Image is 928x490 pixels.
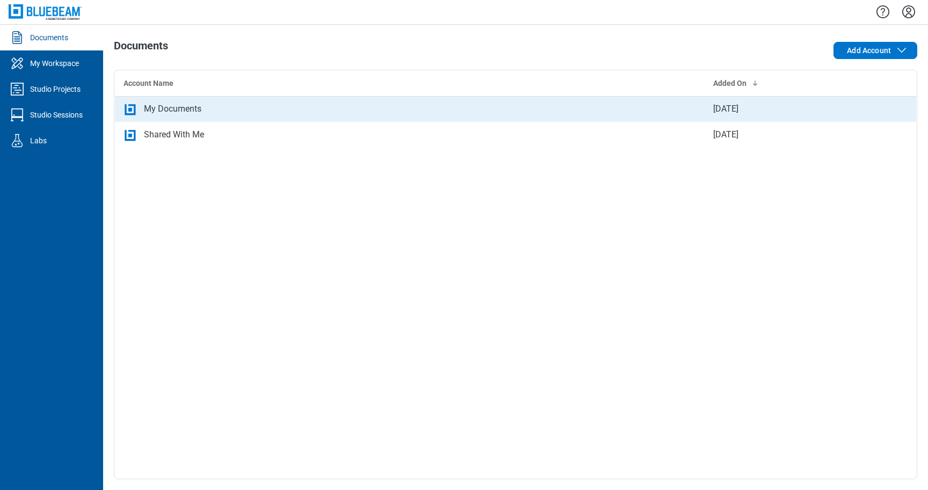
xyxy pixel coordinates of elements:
span: Add Account [847,45,891,56]
td: [DATE] [705,122,865,148]
div: Studio Sessions [30,109,83,120]
div: Account Name [124,78,696,89]
button: Add Account [833,42,917,59]
div: My Documents [144,103,201,115]
div: My Workspace [30,58,79,69]
div: Labs [30,135,47,146]
div: Documents [30,32,68,43]
svg: Studio Sessions [9,106,26,123]
button: Settings [900,3,917,21]
svg: Labs [9,132,26,149]
td: [DATE] [705,96,865,122]
img: Bluebeam, Inc. [9,4,82,20]
div: Shared With Me [144,128,204,141]
svg: Documents [9,29,26,46]
div: Added On [713,78,857,89]
h1: Documents [114,40,168,57]
div: Studio Projects [30,84,81,94]
table: bb-data-table [114,70,917,148]
svg: Studio Projects [9,81,26,98]
svg: My Workspace [9,55,26,72]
